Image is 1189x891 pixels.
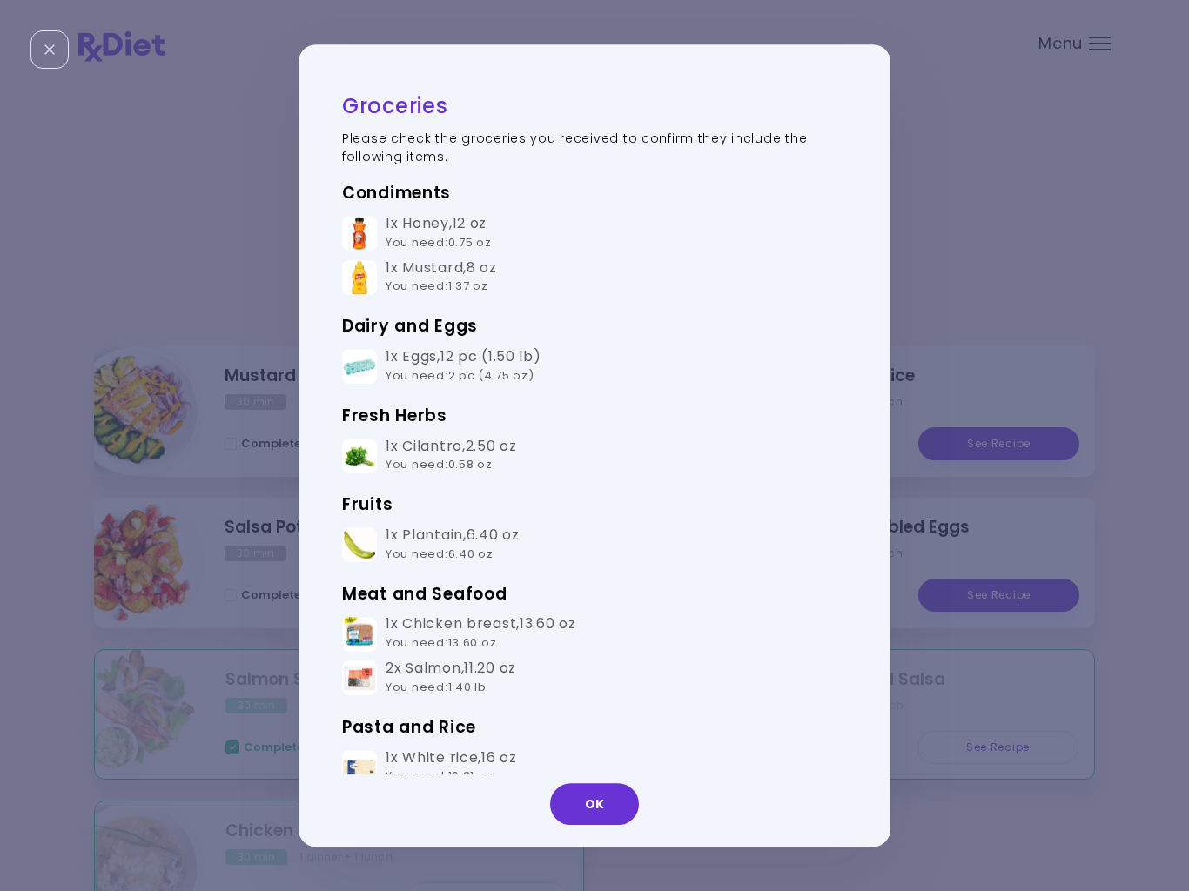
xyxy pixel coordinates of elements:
h3: Fruits [342,491,847,519]
p: Please check the groceries you received to confirm they include the following items. [342,130,847,166]
h3: Fresh Herbs [342,402,847,430]
div: 2x Salmon , 11.20 oz [386,660,516,697]
div: 1x Cilantro , 2.50 oz [386,438,517,475]
span: You need : 1.40 lb [386,679,487,695]
span: You need : 1.37 oz [386,278,488,295]
span: You need : 0.75 oz [386,234,492,251]
h3: Pasta and Rice [342,713,847,741]
div: 1x Plantain , 6.40 oz [386,526,520,564]
h2: Groceries [342,92,847,119]
span: You need : 13.60 oz [386,634,496,651]
h3: Dairy and Eggs [342,312,847,340]
span: You need : 2 pc (4.75 oz) [386,367,534,384]
h3: Meat and Seafood [342,580,847,608]
span: You need : 6.40 oz [386,546,494,562]
div: Close [30,30,69,69]
div: 1x Eggs , 12 pc (1.50 lb) [386,348,541,385]
div: 1x Honey , 12 oz [386,215,492,252]
span: You need : 10.31 oz [386,768,493,785]
div: 1x Chicken breast , 13.60 oz [386,616,576,653]
h3: Condiments [342,179,847,207]
span: You need : 0.58 oz [386,457,493,473]
button: OK [550,783,639,825]
div: 1x White rice , 16 oz [386,749,517,787]
div: 1x Mustard , 8 oz [386,259,497,297]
